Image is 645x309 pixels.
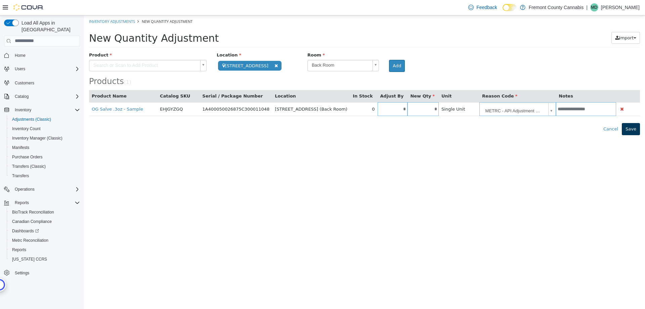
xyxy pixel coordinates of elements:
span: [STREET_ADDRESS] [134,45,198,55]
a: Canadian Compliance [9,218,54,226]
span: Inventory Manager (Classic) [12,136,62,141]
a: METRC - API Adjustment Error [397,87,470,100]
a: Adjustments (Classic) [9,115,54,123]
span: [STREET_ADDRESS] (Back Room) [191,91,263,96]
a: Reports [9,246,29,254]
span: Inventory Count [9,125,80,133]
button: Notes [475,77,490,84]
span: Purchase Orders [12,154,43,160]
p: [PERSON_NAME] [601,3,640,11]
button: Users [12,65,28,73]
span: BioTrack Reconciliation [12,209,54,215]
span: Catalog [12,92,80,101]
button: Reports [12,199,32,207]
span: Search or Scan to Add Product [5,45,114,55]
button: Cancel [516,108,538,120]
span: Inventory [15,107,31,113]
td: 1A400050026875C300011048 [116,87,188,101]
span: Feedback [476,4,497,11]
a: Search or Scan to Add Product [5,44,123,56]
span: Operations [12,185,80,193]
button: Reports [1,198,83,207]
button: Inventory Manager (Classic) [7,133,83,143]
span: Adjustments (Classic) [9,115,80,123]
button: Unit [357,77,369,84]
span: Washington CCRS [9,255,80,263]
span: Canadian Compliance [9,218,80,226]
span: Room [223,37,241,42]
span: 1 [42,64,45,70]
a: Home [12,51,28,60]
small: ( ) [40,64,47,70]
span: Manifests [12,145,29,150]
p: | [586,3,588,11]
button: Purchase Orders [7,152,83,162]
button: Inventory Count [7,124,83,133]
button: Adjust By [296,77,321,84]
a: Settings [12,269,32,277]
span: Products [5,61,40,71]
span: Reports [12,247,26,253]
a: Dashboards [7,226,83,236]
button: Import [527,16,556,29]
button: Save [538,108,556,120]
button: Transfers (Classic) [7,162,83,171]
button: Settings [1,268,83,278]
span: Transfers (Classic) [12,164,46,169]
button: Catalog [1,92,83,101]
button: Home [1,50,83,60]
span: Inventory Manager (Classic) [9,134,80,142]
span: METRC - API Adjustment Error [397,87,462,101]
a: [US_STATE] CCRS [9,255,50,263]
span: Home [15,53,26,58]
a: BioTrack Reconciliation [9,208,57,216]
span: [US_STATE] CCRS [12,257,47,262]
span: Reports [12,199,80,207]
span: Transfers [9,172,80,180]
a: Transfers (Classic) [9,162,48,170]
button: Canadian Compliance [7,217,83,226]
td: 0 [266,87,293,101]
button: Operations [12,185,37,193]
a: Purchase Orders [9,153,45,161]
span: Inventory [12,106,80,114]
a: Manifests [9,144,32,152]
a: Back Room [223,44,295,56]
span: Dashboards [9,227,80,235]
span: New Quantity Adjustment [58,3,109,8]
button: Add [305,44,321,56]
a: Dashboards [9,227,42,235]
span: Location [133,37,157,42]
img: Cova [13,4,44,11]
span: Product [5,37,28,42]
button: Transfers [7,171,83,181]
span: Reports [9,246,80,254]
a: Inventory Manager (Classic) [9,134,65,142]
span: Back Room [224,45,286,55]
span: Settings [15,270,29,276]
a: Metrc Reconciliation [9,236,51,244]
a: OG Salve .3oz - Sample [8,91,59,96]
span: Inventory Count [12,126,41,131]
span: Adjustments (Classic) [12,117,51,122]
span: Operations [15,187,35,192]
a: Customers [12,79,37,87]
a: Inventory Count [9,125,43,133]
span: Customers [15,80,34,86]
span: Customers [12,78,80,87]
input: Dark Mode [503,4,517,11]
span: Single Unit [357,91,381,96]
span: Manifests [9,144,80,152]
button: [US_STATE] CCRS [7,255,83,264]
button: Catalog [12,92,31,101]
span: Users [15,66,25,72]
button: Customers [1,78,83,87]
button: Operations [1,185,83,194]
button: Product Name [8,77,44,84]
span: Transfers (Classic) [9,162,80,170]
span: Load All Apps in [GEOGRAPHIC_DATA] [19,20,80,33]
button: Manifests [7,143,83,152]
button: Inventory [1,105,83,115]
span: BioTrack Reconciliation [9,208,80,216]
